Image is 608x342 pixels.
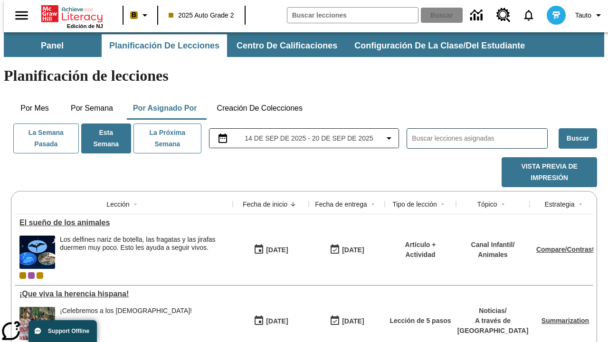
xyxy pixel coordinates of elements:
[347,34,532,57] button: Configuración de la clase/del estudiante
[19,218,228,227] div: El sueño de los animales
[326,312,367,330] button: 09/21/25: Último día en que podrá accederse la lección
[19,218,228,227] a: El sueño de los animales, Lecciones
[250,241,291,259] button: 09/20/25: Primer día en que estuvo disponible la lección
[4,32,604,57] div: Subbarra de navegación
[571,7,608,24] button: Perfil/Configuración
[126,7,154,24] button: Boost El color de la clase es anaranjado claro. Cambiar el color de la clase.
[229,34,345,57] button: Centro de calificaciones
[81,123,131,153] button: Esta semana
[287,8,418,23] input: Buscar campo
[132,9,136,21] span: B
[536,246,594,253] a: Compare/Contrast
[266,315,288,327] div: [DATE]
[133,123,201,153] button: La próxima semana
[389,316,451,326] p: Lección de 5 pasos
[8,1,36,29] button: Abrir el menú lateral
[471,250,515,260] p: Animales
[19,272,26,279] div: Clase actual
[28,272,35,279] div: OL 2025 Auto Grade 3
[367,199,379,210] button: Sort
[544,199,574,209] div: Estrategia
[497,199,509,210] button: Sort
[575,199,586,210] button: Sort
[245,133,373,143] span: 14 de sep de 2025 - 20 de sep de 2025
[102,34,227,57] button: Planificación de lecciones
[342,315,364,327] div: [DATE]
[60,236,228,269] div: Los delfines nariz de botella, las fragatas y las jirafas duermen muy poco. Esto les ayuda a segu...
[326,241,367,259] button: 09/20/25: Último día en que podrá accederse la lección
[213,133,395,144] button: Seleccione el intervalo de fechas opción del menú
[471,240,515,250] p: Canal Infantil /
[465,2,491,28] a: Centro de información
[37,272,43,279] div: New 2025 class
[477,199,497,209] div: Tópico
[502,157,597,187] button: Vista previa de impresión
[19,290,228,298] div: ¡Que viva la herencia hispana!
[287,199,299,210] button: Sort
[516,3,541,28] a: Notificaciones
[559,128,597,149] button: Buscar
[575,10,591,20] span: Tauto
[389,240,451,260] p: Artículo + Actividad
[63,97,121,120] button: Por semana
[491,2,516,28] a: Centro de recursos, Se abrirá en una pestaña nueva.
[125,97,205,120] button: Por asignado por
[250,312,291,330] button: 09/15/25: Primer día en que estuvo disponible la lección
[4,67,604,85] h1: Planificación de lecciones
[5,34,100,57] button: Panel
[4,34,533,57] div: Subbarra de navegación
[11,97,58,120] button: Por mes
[412,132,547,145] input: Buscar lecciones asignadas
[437,199,448,210] button: Sort
[547,6,566,25] img: avatar image
[383,133,395,144] svg: Collapse Date Range Filter
[106,199,129,209] div: Lección
[392,199,437,209] div: Tipo de lección
[60,307,192,340] div: ¡Celebremos a los hispanoamericanos!
[130,199,141,210] button: Sort
[60,307,192,315] div: ¡Celebremos a los [DEMOGRAPHIC_DATA]!
[541,317,589,324] a: Summarization
[266,244,288,256] div: [DATE]
[457,306,529,316] p: Noticias /
[28,320,97,342] button: Support Offline
[41,3,103,29] div: Portada
[342,244,364,256] div: [DATE]
[13,123,79,153] button: La semana pasada
[48,328,89,334] span: Support Offline
[41,4,103,23] a: Portada
[243,199,287,209] div: Fecha de inicio
[209,97,310,120] button: Creación de colecciones
[60,236,228,252] div: Los delfines nariz de botella, las fragatas y las jirafas duermen muy poco. Esto les ayuda a segu...
[19,307,55,340] img: dos filas de mujeres hispanas en un desfile que celebra la cultura hispana. Las mujeres lucen col...
[19,236,55,269] img: Fotos de una fragata, dos delfines nariz de botella y una jirafa sobre un fondo de noche estrellada.
[19,290,228,298] a: ¡Que viva la herencia hispana!, Lecciones
[541,3,571,28] button: Escoja un nuevo avatar
[169,10,234,20] span: 2025 Auto Grade 2
[315,199,367,209] div: Fecha de entrega
[67,23,103,29] span: Edición de NJ
[457,316,529,336] p: A través de [GEOGRAPHIC_DATA]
